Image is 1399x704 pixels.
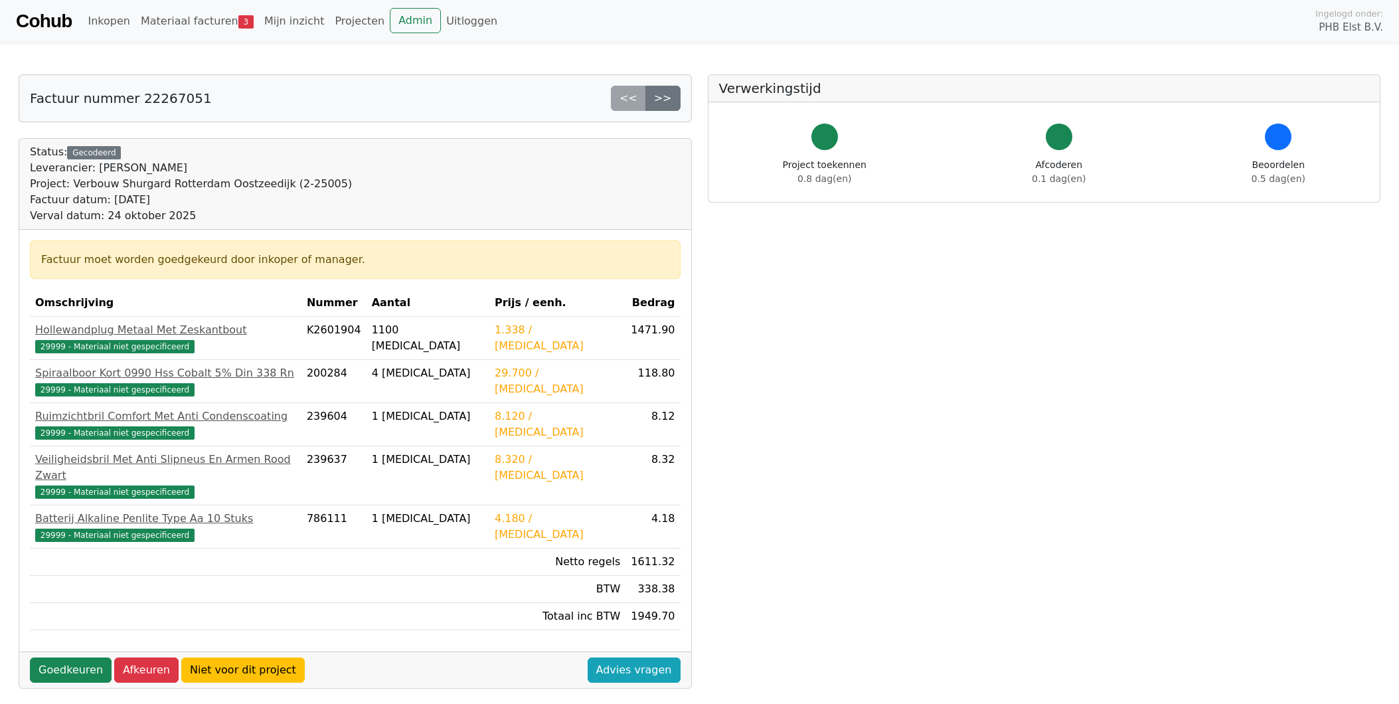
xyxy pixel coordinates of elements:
div: 8.120 / [MEDICAL_DATA] [495,408,620,440]
span: 0.8 dag(en) [797,173,851,184]
a: Veiligheidsbril Met Anti Slipneus En Armen Rood Zwart29999 - Materiaal niet gespecificeerd [35,452,296,499]
div: 1 [MEDICAL_DATA] [372,452,484,468]
a: Mijn inzicht [259,8,330,35]
td: 118.80 [625,360,680,403]
td: 8.32 [625,446,680,505]
div: 1 [MEDICAL_DATA] [372,511,484,527]
a: Goedkeuren [30,658,112,683]
td: 8.12 [625,403,680,446]
td: BTW [489,576,625,603]
div: Status: [30,144,352,224]
a: Projecten [329,8,390,35]
div: Factuur moet worden goedgekeurd door inkoper of manager. [41,252,669,268]
div: Factuur datum: [DATE] [30,192,352,208]
div: Hollewandplug Metaal Met Zeskantbout [35,322,296,338]
div: 8.320 / [MEDICAL_DATA] [495,452,620,484]
div: Veiligheidsbril Met Anti Slipneus En Armen Rood Zwart [35,452,296,484]
td: Totaal inc BTW [489,603,625,630]
td: 786111 [301,505,367,549]
span: 29999 - Materiaal niet gespecificeerd [35,426,195,440]
div: 1.338 / [MEDICAL_DATA] [495,322,620,354]
span: 0.5 dag(en) [1252,173,1305,184]
div: Afcoderen [1032,158,1086,186]
td: 1949.70 [625,603,680,630]
h5: Factuur nummer 22267051 [30,90,212,106]
span: 3 [238,15,254,29]
a: Advies vragen [588,658,681,683]
div: Leverancier: [PERSON_NAME] [30,160,352,176]
td: 1611.32 [625,549,680,576]
div: Beoordelen [1252,158,1305,186]
span: 29999 - Materiaal niet gespecificeerd [35,529,195,542]
td: 239604 [301,403,367,446]
div: Project toekennen [783,158,866,186]
span: 29999 - Materiaal niet gespecificeerd [35,485,195,499]
th: Nummer [301,290,367,317]
th: Prijs / eenh. [489,290,625,317]
td: 239637 [301,446,367,505]
a: Hollewandplug Metaal Met Zeskantbout29999 - Materiaal niet gespecificeerd [35,322,296,354]
div: 4 [MEDICAL_DATA] [372,365,484,381]
div: Gecodeerd [67,146,121,159]
a: Batterij Alkaline Penlite Type Aa 10 Stuks29999 - Materiaal niet gespecificeerd [35,511,296,543]
div: 1 [MEDICAL_DATA] [372,408,484,424]
td: Netto regels [489,549,625,576]
div: Ruimzichtbril Comfort Met Anti Condenscoating [35,408,296,424]
a: Uitloggen [441,8,503,35]
a: Admin [390,8,441,33]
a: Ruimzichtbril Comfort Met Anti Condenscoating29999 - Materiaal niet gespecificeerd [35,408,296,440]
a: Niet voor dit project [181,658,305,683]
a: >> [645,86,681,111]
span: 0.1 dag(en) [1032,173,1086,184]
div: 4.180 / [MEDICAL_DATA] [495,511,620,543]
td: 1471.90 [625,317,680,360]
th: Aantal [367,290,489,317]
a: Materiaal facturen3 [135,8,259,35]
span: PHB Elst B.V. [1319,20,1383,35]
span: Ingelogd onder: [1315,7,1383,20]
div: Batterij Alkaline Penlite Type Aa 10 Stuks [35,511,296,527]
div: Spiraalboor Kort 0990 Hss Cobalt 5% Din 338 Rn [35,365,296,381]
div: 29.700 / [MEDICAL_DATA] [495,365,620,397]
td: 200284 [301,360,367,403]
a: Spiraalboor Kort 0990 Hss Cobalt 5% Din 338 Rn29999 - Materiaal niet gespecificeerd [35,365,296,397]
span: 29999 - Materiaal niet gespecificeerd [35,340,195,353]
h5: Verwerkingstijd [719,80,1370,96]
td: 338.38 [625,576,680,603]
div: Project: Verbouw Shurgard Rotterdam Oostzeedijk (2-25005) [30,176,352,192]
td: K2601904 [301,317,367,360]
a: Cohub [16,5,72,37]
th: Omschrijving [30,290,301,317]
div: Verval datum: 24 oktober 2025 [30,208,352,224]
div: 1100 [MEDICAL_DATA] [372,322,484,354]
th: Bedrag [625,290,680,317]
span: 29999 - Materiaal niet gespecificeerd [35,383,195,396]
a: Afkeuren [114,658,179,683]
td: 4.18 [625,505,680,549]
a: Inkopen [82,8,135,35]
